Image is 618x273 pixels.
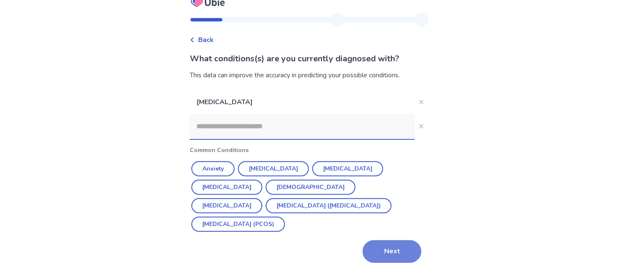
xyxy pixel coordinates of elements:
[238,161,309,176] button: [MEDICAL_DATA]
[190,90,415,114] p: [MEDICAL_DATA]
[415,95,428,109] button: Close
[363,240,422,263] button: Next
[190,114,415,139] input: Close
[266,180,356,195] button: [DEMOGRAPHIC_DATA]
[190,70,428,80] div: This data can improve the accuracy in predicting your possible conditions.
[191,217,285,232] button: [MEDICAL_DATA] (PCOS)
[191,180,262,195] button: [MEDICAL_DATA]
[266,198,392,213] button: [MEDICAL_DATA] ([MEDICAL_DATA])
[198,35,214,45] span: Back
[191,198,262,213] button: [MEDICAL_DATA]
[312,161,383,176] button: [MEDICAL_DATA]
[415,120,428,133] button: Close
[190,52,428,65] p: What conditions(s) are you currently diagnosed with?
[190,146,428,155] p: Common Conditions
[191,161,235,176] button: Anxiety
